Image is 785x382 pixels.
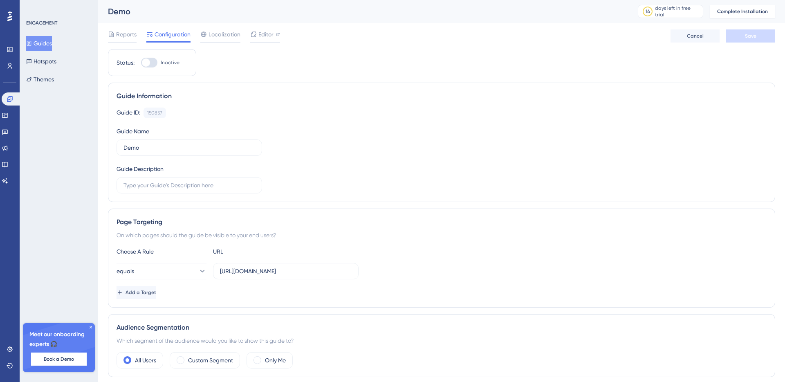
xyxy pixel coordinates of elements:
span: Configuration [155,29,191,39]
span: Reports [116,29,137,39]
span: Meet our onboarding experts 🎧 [29,330,88,349]
span: Localization [209,29,240,39]
button: Book a Demo [31,353,87,366]
div: Guide Information [117,91,767,101]
div: On which pages should the guide be visible to your end users? [117,230,767,240]
div: 14 [646,8,650,15]
div: Which segment of the audience would you like to show this guide to? [117,336,767,346]
label: Only Me [265,355,286,365]
button: equals [117,263,206,279]
div: 150857 [147,110,162,116]
span: Inactive [161,59,179,66]
button: Themes [26,72,54,87]
input: Type your Guide’s Name here [123,143,255,152]
div: Guide ID: [117,108,140,118]
div: days left in free trial [655,5,700,18]
span: Add a Target [126,289,156,296]
button: Complete Installation [710,5,775,18]
span: Complete Installation [717,8,768,15]
div: Guide Name [117,126,149,136]
div: Choose A Rule [117,247,206,256]
div: Guide Description [117,164,164,174]
div: ENGAGEMENT [26,20,57,26]
button: Hotspots [26,54,56,69]
button: Add a Target [117,286,156,299]
span: Book a Demo [44,356,74,362]
label: All Users [135,355,156,365]
button: Guides [26,36,52,51]
label: Custom Segment [188,355,233,365]
div: Page Targeting [117,217,767,227]
div: Demo [108,6,617,17]
span: Editor [258,29,274,39]
input: Type your Guide’s Description here [123,181,255,190]
button: Cancel [671,29,720,43]
span: equals [117,266,134,276]
span: Cancel [687,33,704,39]
div: URL [213,247,303,256]
input: yourwebsite.com/path [220,267,352,276]
button: Save [726,29,775,43]
span: Save [745,33,756,39]
div: Status: [117,58,135,67]
div: Audience Segmentation [117,323,767,333]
